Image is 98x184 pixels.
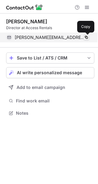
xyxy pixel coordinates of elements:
button: AI write personalized message [6,67,94,78]
span: [PERSON_NAME][EMAIL_ADDRESS][PERSON_NAME][DOMAIN_NAME] [15,35,85,40]
button: Find work email [6,97,94,105]
div: Save to List / ATS / CRM [17,56,84,60]
span: Add to email campaign [17,85,65,90]
span: AI write personalized message [17,70,82,75]
button: Notes [6,109,94,117]
button: save-profile-one-click [6,52,94,63]
button: Add to email campaign [6,82,94,93]
span: Notes [16,110,92,116]
img: ContactOut v5.3.10 [6,4,43,11]
div: [PERSON_NAME] [6,18,47,25]
div: Director at Access Rentals [6,25,94,31]
span: Find work email [16,98,92,104]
